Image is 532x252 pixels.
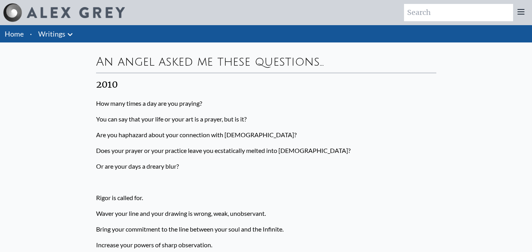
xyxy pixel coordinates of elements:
[96,96,436,111] p: How many times a day are you praying?
[404,4,513,21] input: Search
[5,29,24,38] a: Home
[96,78,436,91] div: 2010
[27,25,35,42] li: ·
[96,143,436,158] p: Does your prayer or your practice leave you ecstatically melted into [DEMOGRAPHIC_DATA]?
[96,206,436,221] p: Waver your line and your drawing is wrong, weak, unobservant.
[96,158,436,174] p: Or are your days a dreary blur?
[96,127,436,143] p: Are you haphazard about your connection with [DEMOGRAPHIC_DATA]?
[96,111,436,127] p: You can say that your life or your art is a prayer, but is it?
[38,28,65,39] a: Writings
[96,190,436,206] p: Rigor is called for.
[96,49,436,72] div: An angel asked me these questions…
[96,221,436,237] p: Bring your commitment to the line between your soul and the Infinite.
